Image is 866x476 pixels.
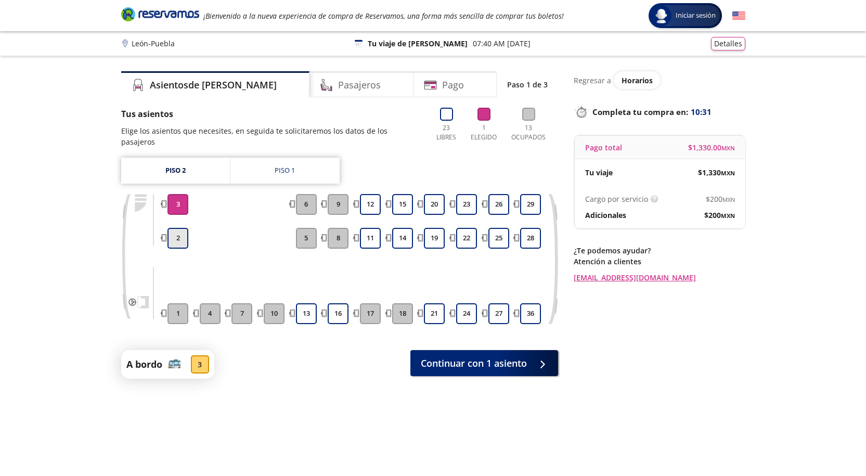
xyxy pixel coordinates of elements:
button: 12 [360,194,381,215]
p: 13 Ocupados [507,123,550,142]
span: $ 1,330 [698,167,735,178]
button: 27 [488,303,509,324]
button: 10 [264,303,285,324]
div: Regresar a ver horarios [574,71,745,89]
button: 11 [360,228,381,249]
button: 2 [167,228,188,249]
div: 3 [191,355,209,374]
button: 16 [328,303,348,324]
button: 6 [296,194,317,215]
span: Horarios [622,75,653,85]
button: 1 [167,303,188,324]
span: Iniciar sesión [671,10,720,21]
button: 24 [456,303,477,324]
span: $ 1,330.00 [688,142,735,153]
button: 20 [424,194,445,215]
p: A bordo [126,357,162,371]
p: Tu viaje [585,167,613,178]
button: 19 [424,228,445,249]
h4: Pasajeros [338,78,381,92]
p: Elige los asientos que necesites, en seguida te solicitaremos los datos de los pasajeros [121,125,422,147]
button: 36 [520,303,541,324]
button: 15 [392,194,413,215]
button: 23 [456,194,477,215]
a: Piso 1 [230,158,340,184]
span: $ 200 [704,210,735,221]
p: Cargo por servicio [585,194,648,204]
button: 22 [456,228,477,249]
button: 14 [392,228,413,249]
p: Atención a clientes [574,256,745,267]
em: ¡Bienvenido a la nueva experiencia de compra de Reservamos, una forma más sencilla de comprar tus... [203,11,564,21]
button: 21 [424,303,445,324]
p: León - Puebla [132,38,175,49]
a: Piso 2 [121,158,230,184]
small: MXN [721,169,735,177]
p: 23 Libres [432,123,461,142]
button: 8 [328,228,348,249]
button: 28 [520,228,541,249]
a: [EMAIL_ADDRESS][DOMAIN_NAME] [574,272,745,283]
button: 7 [231,303,252,324]
h4: Asientos de [PERSON_NAME] [150,78,277,92]
span: 10:31 [691,106,712,118]
button: 18 [392,303,413,324]
p: Tu viaje de [PERSON_NAME] [368,38,468,49]
p: ¿Te podemos ayudar? [574,245,745,256]
p: 1 Elegido [468,123,499,142]
button: 9 [328,194,348,215]
small: MXN [721,144,735,152]
button: 3 [167,194,188,215]
p: Pago total [585,142,622,153]
button: 5 [296,228,317,249]
div: Piso 1 [275,165,295,176]
p: Paso 1 de 3 [507,79,548,90]
button: 13 [296,303,317,324]
small: MXN [721,212,735,220]
small: MXN [722,196,735,203]
button: 26 [488,194,509,215]
button: 4 [200,303,221,324]
button: English [732,9,745,22]
i: Brand Logo [121,6,199,22]
button: 29 [520,194,541,215]
span: $ 200 [706,194,735,204]
button: 17 [360,303,381,324]
button: Detalles [711,37,745,50]
a: Brand Logo [121,6,199,25]
button: Continuar con 1 asiento [410,350,558,376]
p: 07:40 AM [DATE] [473,38,531,49]
p: Tus asientos [121,108,422,120]
p: Completa tu compra en : [574,105,745,119]
p: Adicionales [585,210,626,221]
button: 25 [488,228,509,249]
p: Regresar a [574,75,611,86]
span: Continuar con 1 asiento [421,356,527,370]
h4: Pago [442,78,464,92]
